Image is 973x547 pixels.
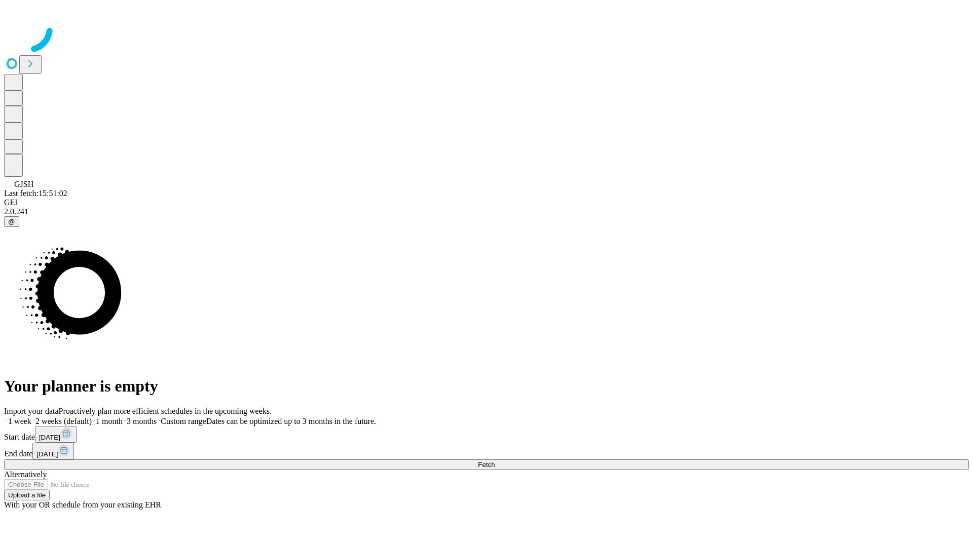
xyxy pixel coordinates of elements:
[4,377,969,396] h1: Your planner is empty
[4,426,969,443] div: Start date
[4,490,50,500] button: Upload a file
[206,417,376,425] span: Dates can be optimized up to 3 months in the future.
[4,459,969,470] button: Fetch
[4,216,19,227] button: @
[59,407,272,415] span: Proactively plan more efficient schedules in the upcoming weeks.
[35,426,77,443] button: [DATE]
[4,500,161,509] span: With your OR schedule from your existing EHR
[32,443,74,459] button: [DATE]
[96,417,123,425] span: 1 month
[8,218,15,225] span: @
[4,443,969,459] div: End date
[4,470,47,479] span: Alternatively
[478,461,495,468] span: Fetch
[35,417,92,425] span: 2 weeks (default)
[36,450,58,458] span: [DATE]
[14,180,33,188] span: GJSH
[161,417,206,425] span: Custom range
[4,189,67,198] span: Last fetch: 15:51:02
[4,207,969,216] div: 2.0.241
[8,417,31,425] span: 1 week
[39,434,60,441] span: [DATE]
[4,198,969,207] div: GEI
[4,407,59,415] span: Import your data
[127,417,157,425] span: 3 months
